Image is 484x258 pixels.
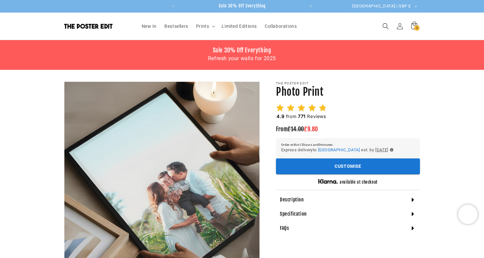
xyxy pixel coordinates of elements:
[196,23,209,29] span: Prints
[318,147,360,152] span: [GEOGRAPHIC_DATA]
[379,19,393,33] summary: Search
[304,125,318,133] span: £9.80
[276,113,327,120] h2: from Reviews
[280,197,304,203] h4: Description
[138,19,161,33] a: New In
[288,125,304,133] span: £14.00
[298,113,306,119] span: 771
[416,25,418,31] span: 2
[265,23,297,29] span: Collaborations
[280,225,289,231] h4: FAQs
[62,21,131,31] a: The Poster Edit
[318,146,360,154] button: [GEOGRAPHIC_DATA]
[222,23,257,29] span: Limited Editions
[276,125,420,133] h3: From
[276,158,420,174] button: Customise
[277,113,284,119] span: 4.9
[142,23,157,29] span: New In
[276,81,420,85] p: The Poster Edit
[281,143,415,146] h6: Order within 13 hours and 0 minutes
[281,146,317,154] span: Express delivery to
[64,24,113,29] img: The Poster Edit
[218,19,261,33] a: Limited Editions
[458,205,478,224] iframe: Chatra live chat
[276,158,420,174] div: outlined primary button group
[192,19,218,33] summary: Prints
[219,3,266,8] span: Sale 30% Off Everything
[340,179,378,185] h5: available at checkout
[361,146,374,154] span: est. by
[352,3,411,9] span: [GEOGRAPHIC_DATA] | GBP £
[164,23,188,29] span: Bestsellers
[375,146,388,154] span: [DATE]
[160,19,192,33] a: Bestsellers
[276,85,420,99] h1: Photo Print
[261,19,301,33] a: Collaborations
[280,211,307,217] h4: Specification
